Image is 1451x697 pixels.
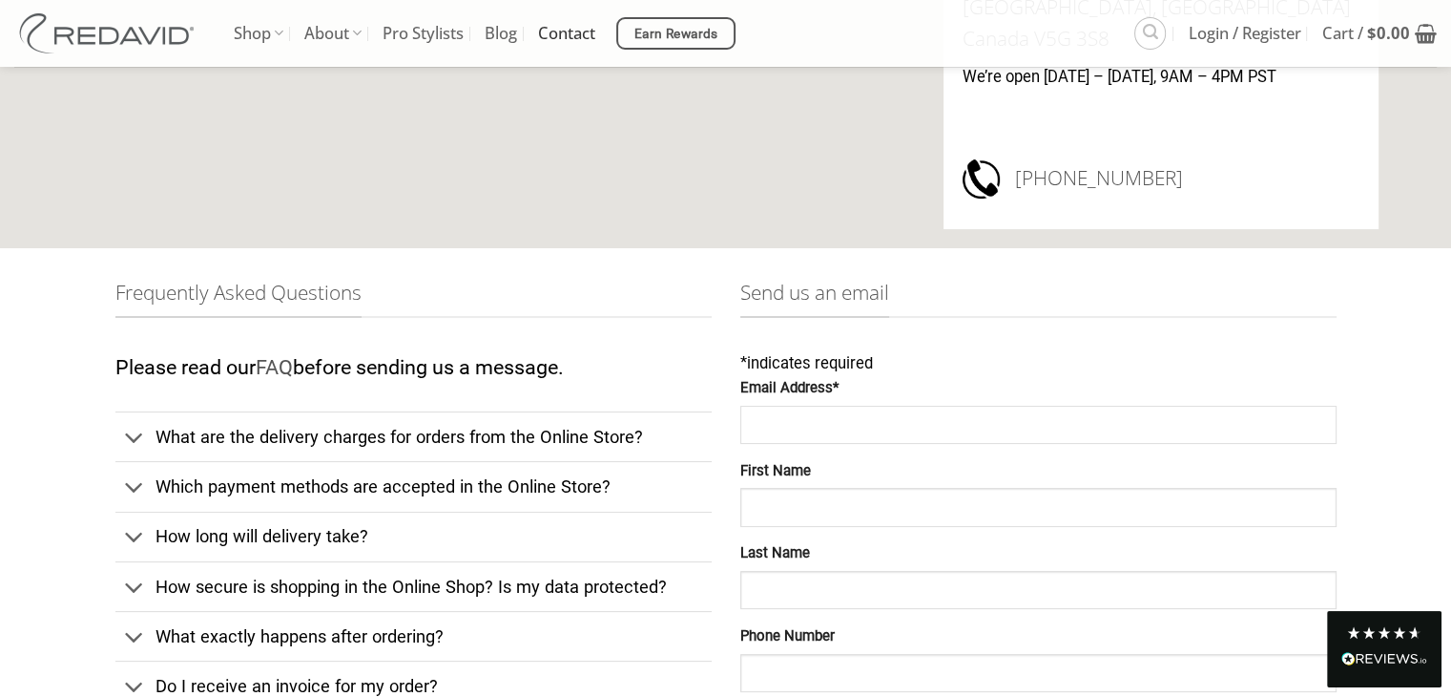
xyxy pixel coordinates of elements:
[740,625,1337,648] label: Phone Number
[115,512,712,561] a: Toggle How long will delivery take?
[155,526,368,546] span: How long will delivery take?
[115,417,155,459] button: Toggle
[115,277,362,318] span: Frequently Asked Questions
[1367,22,1377,44] span: $
[740,542,1337,565] label: Last Name
[634,24,718,45] span: Earn Rewards
[115,611,712,661] a: Toggle What exactly happens after ordering?
[155,626,444,646] span: What exactly happens after ordering?
[14,13,205,53] img: REDAVID Salon Products | United States
[740,460,1337,483] label: First Name
[740,277,889,318] span: Send us an email
[115,412,712,461] a: Toggle What are the delivery charges for orders from the Online Store?
[155,476,611,496] span: Which payment methods are accepted in the Online Store?
[155,577,667,597] span: How secure is shopping in the Online Shop? Is my data protected?
[1327,611,1441,687] div: Read All Reviews
[1341,652,1427,665] img: REVIEWS.io
[740,377,1337,400] label: Email Address
[1322,10,1410,57] span: Cart /
[155,676,438,696] span: Do I receive an invoice for my order?
[1015,157,1359,201] h3: [PHONE_NUMBER]
[1346,625,1422,641] div: 4.8 Stars
[115,617,155,659] button: Toggle
[740,351,1337,377] div: indicates required
[155,427,643,447] span: What are the delivery charges for orders from the Online Store?
[115,561,712,611] a: Toggle How secure is shopping in the Online Shop? Is my data protected?
[616,17,736,50] a: Earn Rewards
[1189,10,1301,57] span: Login / Register
[1134,17,1166,49] a: Search
[115,567,155,609] button: Toggle
[115,351,712,385] p: Please read our before sending us a message.
[115,517,155,560] button: Toggle
[963,65,1359,91] p: We’re open [DATE] – [DATE], 9AM – 4PM PST
[256,355,293,379] a: FAQ
[115,461,712,511] a: Toggle Which payment methods are accepted in the Online Store?
[115,468,155,510] button: Toggle
[1367,22,1410,44] bdi: 0.00
[1341,648,1427,673] div: Read All Reviews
